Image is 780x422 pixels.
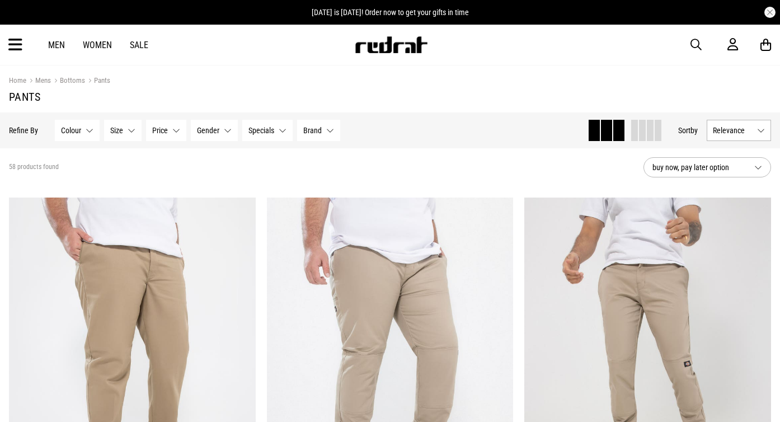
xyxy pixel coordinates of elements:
[9,163,59,172] span: 58 products found
[85,76,110,87] a: Pants
[9,76,26,85] a: Home
[191,120,238,141] button: Gender
[152,126,168,135] span: Price
[707,120,771,141] button: Relevance
[48,40,65,50] a: Men
[130,40,148,50] a: Sale
[83,40,112,50] a: Women
[248,126,274,135] span: Specials
[55,120,100,141] button: Colour
[9,126,38,135] p: Refine By
[146,120,186,141] button: Price
[197,126,219,135] span: Gender
[643,157,771,177] button: buy now, pay later option
[242,120,293,141] button: Specials
[690,126,698,135] span: by
[104,120,142,141] button: Size
[61,126,81,135] span: Colour
[110,126,123,135] span: Size
[26,76,51,87] a: Mens
[9,90,771,104] h1: Pants
[51,76,85,87] a: Bottoms
[312,8,469,17] span: [DATE] is [DATE]! Order now to get your gifts in time
[354,36,428,53] img: Redrat logo
[303,126,322,135] span: Brand
[713,126,753,135] span: Relevance
[652,161,745,174] span: buy now, pay later option
[678,124,698,137] button: Sortby
[297,120,340,141] button: Brand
